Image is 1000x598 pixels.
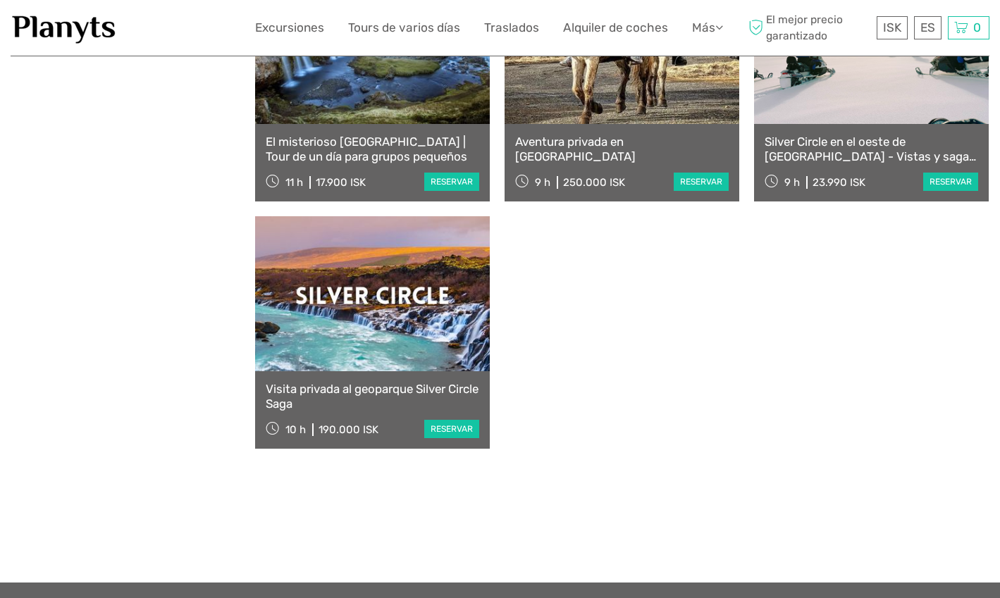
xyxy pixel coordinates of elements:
span: 9 h [784,176,800,189]
div: 250.000 ISK [563,176,625,189]
span: 9 h [535,176,550,189]
div: 190.000 ISK [319,423,378,436]
span: El mejor precio garantizado [745,12,873,43]
a: reservar [424,173,479,191]
a: Visita privada al geoparque Silver Circle Saga [266,382,479,411]
a: El misterioso [GEOGRAPHIC_DATA] | Tour de un día para grupos pequeños [266,135,479,163]
a: Más [692,18,723,38]
span: 0 [971,20,983,35]
p: We're away right now. Please check back later! [20,25,159,36]
a: Tours de varios días [348,18,460,38]
div: 23.990 ISK [813,176,865,189]
a: Alquiler de coches [563,18,668,38]
a: reservar [923,173,978,191]
a: Silver Circle en el oeste de [GEOGRAPHIC_DATA] - Vistas y sagas impresionantes - Actividades opci... [765,135,978,163]
div: ES [914,16,942,39]
span: 10 h [285,423,306,436]
a: reservar [674,173,729,191]
a: reservar [424,420,479,438]
span: ISK [883,20,901,35]
img: 1453-555b4ac7-172b-4ae9-927d-298d0724a4f4_logo_small.jpg [11,11,118,45]
div: 17.900 ISK [316,176,366,189]
a: Excursiones [255,18,324,38]
button: Open LiveChat chat widget [162,22,179,39]
a: Aventura privada en [GEOGRAPHIC_DATA] [515,135,729,163]
span: 11 h [285,176,303,189]
a: Traslados [484,18,539,38]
